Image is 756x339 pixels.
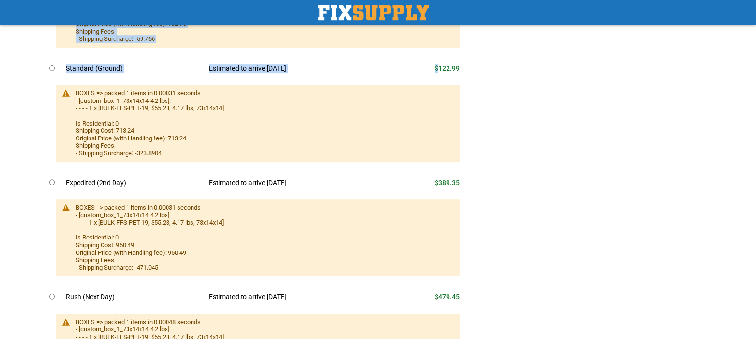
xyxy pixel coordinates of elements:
div: BOXES => packed 1 items in 0.00031 seconds - [custom_box_1_73x14x14 4.2 lbs]: - - - - 1 x [BULK-F... [76,204,450,271]
a: store logo [318,5,429,20]
td: Expedited (2nd Day) [66,173,202,193]
td: Rush (Next Day) [66,287,202,307]
td: Estimated to arrive [DATE] [202,287,387,307]
span: $389.35 [435,179,460,187]
td: Estimated to arrive [DATE] [202,58,387,79]
img: Fix Industrial Supply [318,5,429,20]
span: $122.99 [435,64,460,72]
td: Standard (Ground) [66,58,202,79]
td: Estimated to arrive [DATE] [202,173,387,193]
div: BOXES => packed 1 items in 0.00031 seconds - [custom_box_1_73x14x14 4.2 lbs]: - - - - 1 x [BULK-F... [76,89,450,157]
span: $479.45 [435,293,460,301]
